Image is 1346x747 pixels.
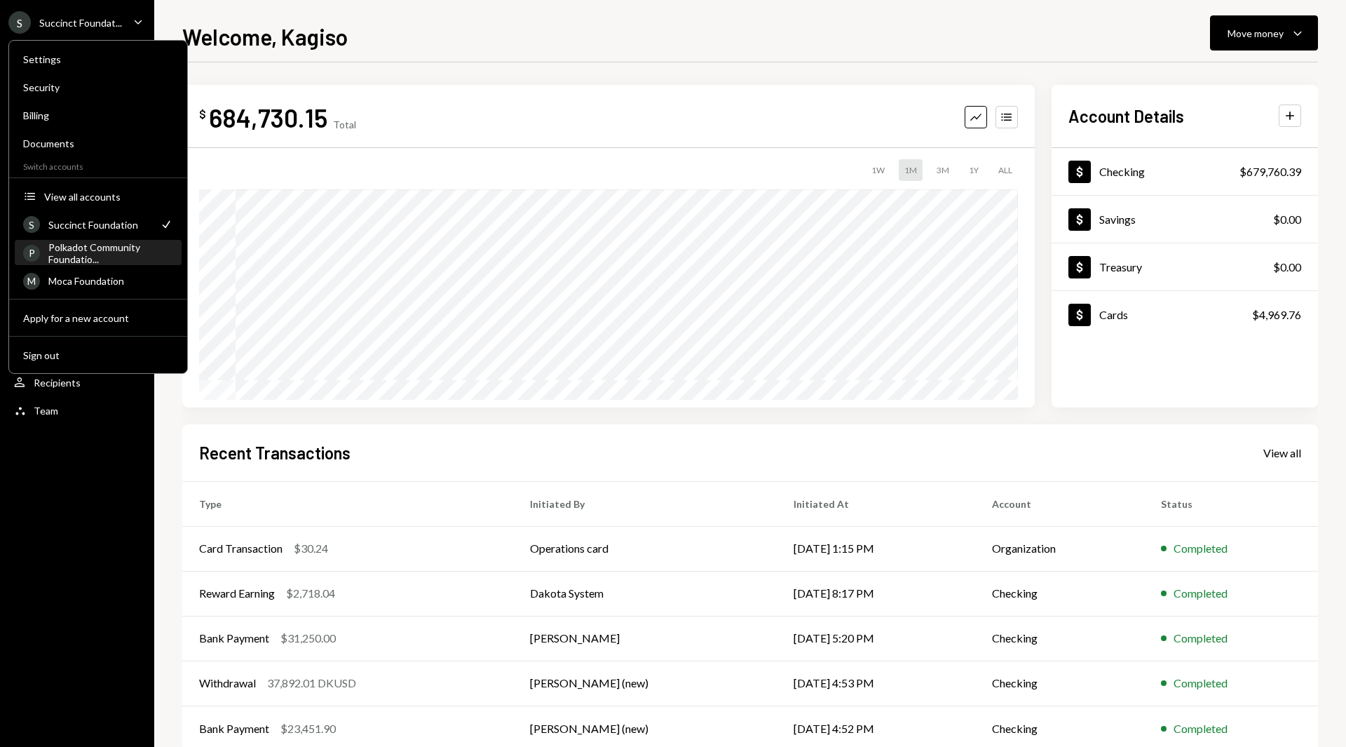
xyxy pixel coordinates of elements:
[209,102,327,133] div: 684,730.15
[1174,585,1228,602] div: Completed
[199,107,206,121] div: $
[975,481,1144,526] th: Account
[1099,260,1142,274] div: Treasury
[15,184,182,210] button: View all accounts
[777,571,975,616] td: [DATE] 8:17 PM
[1239,163,1301,180] div: $679,760.39
[8,11,31,34] div: S
[333,119,356,130] div: Total
[199,630,269,647] div: Bank Payment
[23,137,173,149] div: Documents
[866,159,890,181] div: 1W
[1052,148,1318,195] a: Checking$679,760.39
[15,306,182,331] button: Apply for a new account
[8,370,146,395] a: Recipients
[1263,445,1301,460] a: View all
[15,74,182,100] a: Security
[23,216,40,233] div: S
[931,159,955,181] div: 3M
[1099,213,1136,226] div: Savings
[15,268,182,293] a: MMoca Foundation
[15,102,182,128] a: Billing
[182,481,513,526] th: Type
[513,661,777,706] td: [PERSON_NAME] (new)
[294,540,328,557] div: $30.24
[1052,196,1318,243] a: Savings$0.00
[975,661,1144,706] td: Checking
[777,526,975,571] td: [DATE] 1:15 PM
[280,630,336,647] div: $31,250.00
[15,46,182,72] a: Settings
[39,17,122,29] div: Succinct Foundat...
[513,571,777,616] td: Dakota System
[199,720,269,737] div: Bank Payment
[1099,165,1145,178] div: Checking
[23,312,173,324] div: Apply for a new account
[199,675,256,692] div: Withdrawal
[1099,308,1128,321] div: Cards
[48,219,151,231] div: Succinct Foundation
[48,241,173,265] div: Polkadot Community Foundatio...
[23,273,40,290] div: M
[1273,259,1301,276] div: $0.00
[1210,15,1318,51] button: Move money
[15,240,182,265] a: PPolkadot Community Foundatio...
[9,159,187,172] div: Switch accounts
[975,571,1144,616] td: Checking
[1052,243,1318,290] a: Treasury$0.00
[1068,105,1184,128] h2: Account Details
[1263,446,1301,460] div: View all
[8,398,146,423] a: Team
[23,109,173,121] div: Billing
[182,22,348,51] h1: Welcome, Kagiso
[199,585,275,602] div: Reward Earning
[993,159,1018,181] div: ALL
[1052,291,1318,338] a: Cards$4,969.76
[1174,675,1228,692] div: Completed
[199,540,283,557] div: Card Transaction
[199,441,351,464] h2: Recent Transactions
[15,343,182,368] button: Sign out
[1174,540,1228,557] div: Completed
[23,349,173,361] div: Sign out
[1144,481,1318,526] th: Status
[267,675,356,692] div: 37,892.01 DKUSD
[1228,26,1284,41] div: Move money
[1273,211,1301,228] div: $0.00
[1252,307,1301,323] div: $4,969.76
[963,159,984,181] div: 1Y
[1174,630,1228,647] div: Completed
[34,405,58,417] div: Team
[975,616,1144,661] td: Checking
[513,481,777,526] th: Initiated By
[513,526,777,571] td: Operations card
[777,616,975,661] td: [DATE] 5:20 PM
[975,526,1144,571] td: Organization
[44,191,173,203] div: View all accounts
[899,159,923,181] div: 1M
[1174,720,1228,737] div: Completed
[34,377,81,389] div: Recipients
[777,661,975,706] td: [DATE] 4:53 PM
[48,275,173,287] div: Moca Foundation
[23,81,173,93] div: Security
[777,481,975,526] th: Initiated At
[513,616,777,661] td: [PERSON_NAME]
[23,53,173,65] div: Settings
[286,585,335,602] div: $2,718.04
[23,245,40,262] div: P
[15,130,182,156] a: Documents
[280,720,336,737] div: $23,451.90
